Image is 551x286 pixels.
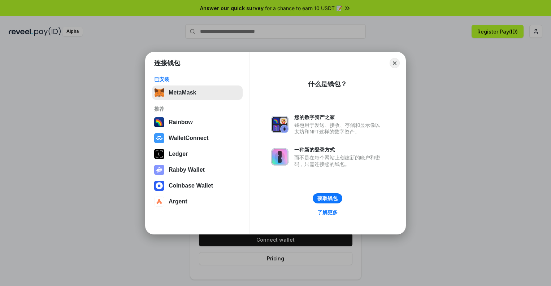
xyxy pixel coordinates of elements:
button: Close [390,58,400,68]
div: 您的数字资产之家 [294,114,384,120]
div: Coinbase Wallet [169,182,213,189]
div: WalletConnect [169,135,209,141]
img: svg+xml,%3Csvg%20xmlns%3D%22http%3A%2F%2Fwww.w3.org%2F2000%2Fsvg%22%20fill%3D%22none%22%20viewBox... [271,116,288,133]
img: svg+xml,%3Csvg%20fill%3D%22none%22%20height%3D%2233%22%20viewBox%3D%220%200%2035%2033%22%20width%... [154,88,164,98]
button: MetaMask [152,85,243,100]
h1: 连接钱包 [154,59,180,67]
div: 已安装 [154,76,240,83]
a: 了解更多 [313,208,342,217]
button: Ledger [152,147,243,161]
img: svg+xml,%3Csvg%20xmlns%3D%22http%3A%2F%2Fwww.w3.org%2F2000%2Fsvg%22%20width%3D%2228%22%20height%3... [154,149,164,159]
div: Rainbow [169,119,193,126]
div: 一种新的登录方式 [294,146,384,153]
div: 了解更多 [317,209,338,216]
button: 获取钱包 [313,193,342,203]
button: WalletConnect [152,131,243,145]
div: 推荐 [154,106,240,112]
button: Rabby Wallet [152,163,243,177]
img: svg+xml,%3Csvg%20xmlns%3D%22http%3A%2F%2Fwww.w3.org%2F2000%2Fsvg%22%20fill%3D%22none%22%20viewBox... [271,148,288,166]
img: svg+xml,%3Csvg%20width%3D%2228%22%20height%3D%2228%22%20viewBox%3D%220%200%2028%2028%22%20fill%3D... [154,181,164,191]
div: 什么是钱包？ [308,80,347,88]
div: 获取钱包 [317,195,338,202]
div: Rabby Wallet [169,167,205,173]
img: svg+xml,%3Csvg%20xmlns%3D%22http%3A%2F%2Fwww.w3.org%2F2000%2Fsvg%22%20fill%3D%22none%22%20viewBox... [154,165,164,175]
div: Argent [169,198,187,205]
div: Ledger [169,151,188,157]
div: 钱包用于发送、接收、存储和显示像以太坊和NFT这样的数字资产。 [294,122,384,135]
img: svg+xml,%3Csvg%20width%3D%22120%22%20height%3D%22120%22%20viewBox%3D%220%200%20120%20120%22%20fil... [154,117,164,127]
img: svg+xml,%3Csvg%20width%3D%2228%22%20height%3D%2228%22%20viewBox%3D%220%200%2028%2028%22%20fill%3D... [154,133,164,143]
button: Coinbase Wallet [152,179,243,193]
div: MetaMask [169,89,196,96]
div: 而不是在每个网站上创建新的账户和密码，只需连接您的钱包。 [294,154,384,167]
button: Rainbow [152,115,243,129]
button: Argent [152,194,243,209]
img: svg+xml,%3Csvg%20width%3D%2228%22%20height%3D%2228%22%20viewBox%3D%220%200%2028%2028%22%20fill%3D... [154,197,164,207]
